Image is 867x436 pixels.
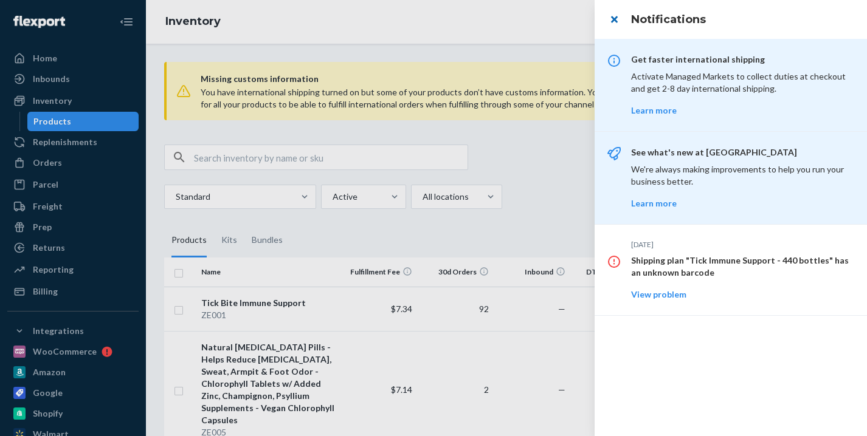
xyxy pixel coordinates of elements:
[631,70,852,95] p: Activate Managed Markets to collect duties at checkout and get 2-8 day international shipping.
[602,7,626,32] button: close
[29,9,54,19] span: Chat
[631,163,852,188] p: We're always making improvements to help you run your business better.
[631,239,852,250] p: [DATE]
[631,53,852,66] p: Get faster international shipping
[631,105,677,115] a: Learn more
[631,254,852,279] p: Shipping plan "Tick Immune Support - 440 bottles" has an unknown barcode
[631,289,686,299] a: View problem
[631,198,677,208] a: Learn more
[631,12,852,27] h3: Notifications
[631,146,852,158] p: See what's new at [GEOGRAPHIC_DATA]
